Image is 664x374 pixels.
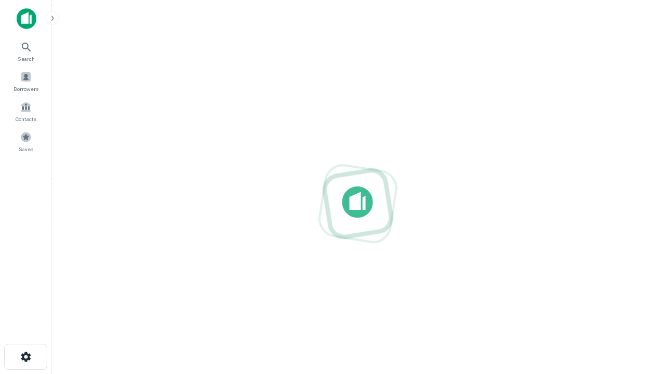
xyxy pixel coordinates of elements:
a: Search [3,37,49,65]
span: Borrowers [13,85,38,93]
iframe: Chat Widget [612,258,664,308]
span: Search [18,55,35,63]
img: capitalize-icon.png [17,8,36,29]
a: Saved [3,127,49,155]
a: Borrowers [3,67,49,95]
a: Contacts [3,97,49,125]
span: Saved [19,145,34,153]
span: Contacts [16,115,36,123]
